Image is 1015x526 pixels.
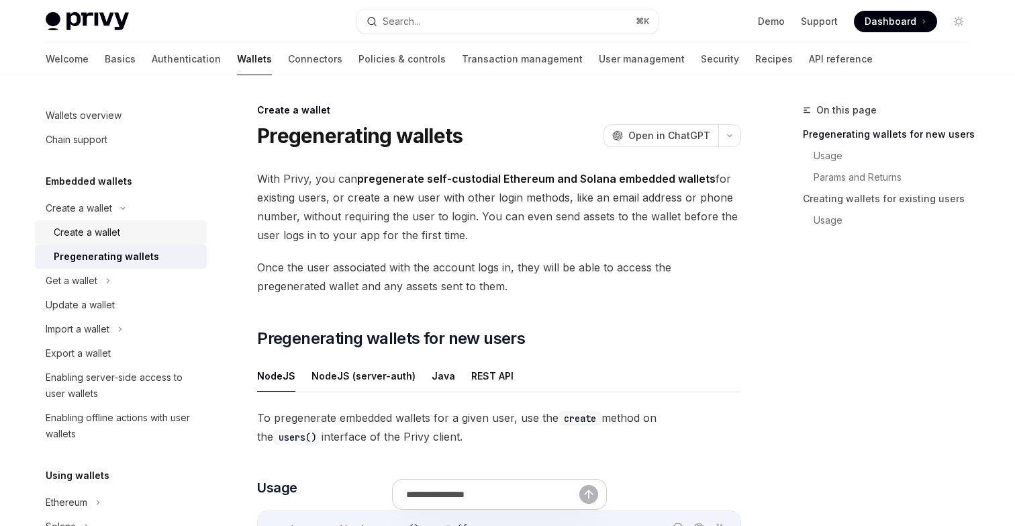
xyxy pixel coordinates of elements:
a: Demo [758,15,785,28]
div: Get a wallet [46,273,97,289]
a: Dashboard [854,11,937,32]
div: Enabling server-side access to user wallets [46,369,199,402]
a: Policies & controls [358,43,446,75]
a: Connectors [288,43,342,75]
a: Create a wallet [35,220,207,245]
button: Search...⌘K [357,9,658,34]
div: Wallets overview [46,107,122,124]
div: Update a wallet [46,297,115,313]
span: Pregenerating wallets for new users [257,328,525,349]
div: Create a wallet [46,200,112,216]
img: light logo [46,12,129,31]
a: Usage [814,145,980,167]
h5: Using wallets [46,468,109,484]
a: Welcome [46,43,89,75]
a: Transaction management [462,43,583,75]
h1: Pregenerating wallets [257,124,463,148]
a: Recipes [755,43,793,75]
button: NodeJS [257,360,295,392]
a: Support [801,15,838,28]
div: Export a wallet [46,345,111,361]
a: Basics [105,43,136,75]
a: Enabling server-side access to user wallets [35,365,207,406]
code: create [559,411,601,426]
button: REST API [471,360,514,392]
div: Create a wallet [257,103,741,117]
div: Pregenerating wallets [54,249,159,265]
a: Wallets overview [35,103,207,128]
a: Chain support [35,128,207,152]
a: Creating wallets for existing users [803,188,980,210]
a: Usage [814,210,980,231]
h5: Embedded wallets [46,173,132,189]
strong: pregenerate self-custodial Ethereum and Solana embedded wallets [357,172,716,185]
button: Send message [579,485,598,504]
a: Pregenerating wallets for new users [803,124,980,145]
a: User management [599,43,685,75]
div: Create a wallet [54,224,120,240]
div: Chain support [46,132,107,148]
a: Security [701,43,739,75]
button: NodeJS (server-auth) [311,360,416,392]
span: On this page [816,102,877,118]
div: Ethereum [46,494,87,511]
span: Once the user associated with the account logs in, they will be able to access the pregenerated w... [257,258,741,296]
span: With Privy, you can for existing users, or create a new user with other login methods, like an em... [257,169,741,245]
a: Wallets [237,43,272,75]
button: Open in ChatGPT [603,124,718,147]
button: Java [432,360,455,392]
button: Toggle dark mode [948,11,969,32]
a: Update a wallet [35,293,207,317]
span: ⌘ K [636,16,650,27]
a: Enabling offline actions with user wallets [35,406,207,446]
div: Import a wallet [46,321,109,337]
span: Dashboard [865,15,916,28]
a: Params and Returns [814,167,980,188]
a: Export a wallet [35,341,207,365]
a: Pregenerating wallets [35,245,207,269]
span: To pregenerate embedded wallets for a given user, use the method on the interface of the Privy cl... [257,408,741,446]
a: Authentication [152,43,221,75]
a: API reference [809,43,873,75]
div: Enabling offline actions with user wallets [46,410,199,442]
span: Open in ChatGPT [628,129,710,142]
div: Search... [383,13,420,30]
code: users() [273,430,322,445]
